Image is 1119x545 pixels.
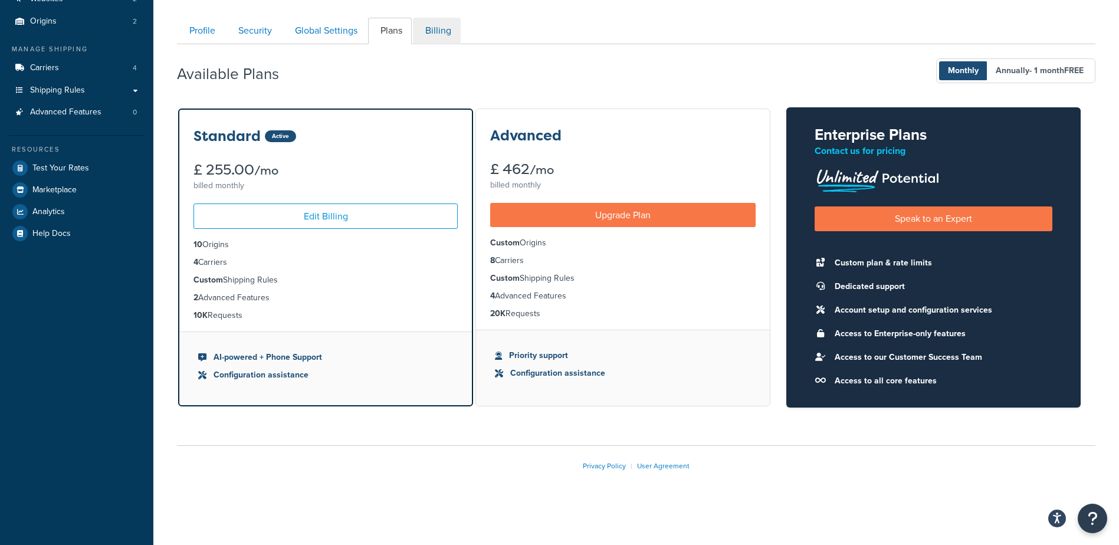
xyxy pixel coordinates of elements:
[490,128,562,143] h3: Advanced
[368,18,412,44] a: Plans
[490,307,756,320] li: Requests
[193,178,458,194] div: billed monthly
[193,256,198,268] strong: 4
[631,461,632,471] span: |
[1078,504,1107,533] button: Open Resource Center
[583,461,626,471] a: Privacy Policy
[490,237,520,249] strong: Custom
[32,185,77,195] span: Marketplace
[490,272,520,284] strong: Custom
[198,351,453,364] li: AI-powered + Phone Support
[193,309,458,322] li: Requests
[193,309,208,321] strong: 10K
[32,163,89,173] span: Test Your Rates
[490,237,756,249] li: Origins
[490,254,756,267] li: Carriers
[9,11,145,32] a: Origins 2
[32,229,71,239] span: Help Docs
[193,256,458,269] li: Carriers
[936,58,1095,83] button: Monthly Annually- 1 monthFREE
[177,18,225,44] a: Profile
[193,238,202,251] strong: 10
[193,129,261,144] h3: Standard
[30,17,57,27] span: Origins
[226,18,281,44] a: Security
[490,272,756,285] li: Shipping Rules
[815,143,1052,159] p: Contact us for pricing
[815,165,940,192] img: Unlimited Potential
[939,61,987,80] span: Monthly
[815,206,1052,231] a: Speak to an Expert
[495,367,751,380] li: Configuration assistance
[490,307,506,320] strong: 20K
[9,223,145,244] a: Help Docs
[193,203,458,229] a: Edit Billing
[829,255,992,271] li: Custom plan & rate limits
[193,291,458,304] li: Advanced Features
[490,290,756,303] li: Advanced Features
[490,203,756,227] a: Upgrade Plan
[987,61,1092,80] span: Annually
[198,369,453,382] li: Configuration assistance
[9,80,145,101] a: Shipping Rules
[9,57,145,79] li: Carriers
[490,162,756,177] div: £ 462
[9,157,145,179] a: Test Your Rates
[30,107,101,117] span: Advanced Features
[815,126,1052,143] h2: Enterprise Plans
[193,274,458,287] li: Shipping Rules
[829,326,992,342] li: Access to Enterprise-only features
[490,254,495,267] strong: 8
[193,274,223,286] strong: Custom
[9,201,145,222] a: Analytics
[9,145,145,155] div: Resources
[133,63,137,73] span: 4
[490,290,495,302] strong: 4
[177,65,297,83] h2: Available Plans
[829,278,992,295] li: Dedicated support
[9,179,145,201] a: Marketplace
[495,349,751,362] li: Priority support
[9,101,145,123] li: Advanced Features
[193,238,458,251] li: Origins
[413,18,461,44] a: Billing
[30,63,59,73] span: Carriers
[254,162,278,179] small: /mo
[265,130,296,142] div: Active
[32,207,65,217] span: Analytics
[193,291,198,304] strong: 2
[133,107,137,117] span: 0
[193,163,458,178] div: £ 255.00
[9,57,145,79] a: Carriers 4
[283,18,367,44] a: Global Settings
[9,101,145,123] a: Advanced Features 0
[133,17,137,27] span: 2
[1029,64,1084,77] span: - 1 month
[9,11,145,32] li: Origins
[829,349,992,366] li: Access to our Customer Success Team
[829,373,992,389] li: Access to all core features
[9,44,145,54] div: Manage Shipping
[637,461,690,471] a: User Agreement
[530,162,554,178] small: /mo
[829,302,992,319] li: Account setup and configuration services
[1064,64,1084,77] b: FREE
[30,86,85,96] span: Shipping Rules
[490,177,756,193] div: billed monthly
